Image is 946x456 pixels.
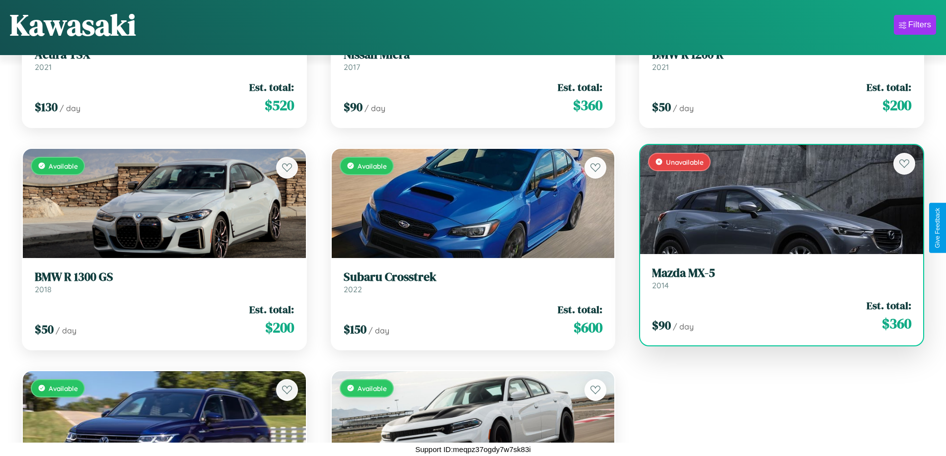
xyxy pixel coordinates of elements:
[673,322,694,331] span: / day
[344,270,603,294] a: Subaru Crosstrek2022
[882,95,911,115] span: $ 200
[652,280,669,290] span: 2014
[666,158,704,166] span: Unavailable
[652,62,669,72] span: 2021
[35,48,294,72] a: Acura TSX2021
[265,318,294,337] span: $ 200
[35,270,294,294] a: BMW R 1300 GS2018
[652,48,911,72] a: BMW R 1200 R2021
[344,48,603,62] h3: Nissan Micra
[344,284,362,294] span: 2022
[344,270,603,284] h3: Subaru Crosstrek
[35,99,58,115] span: $ 130
[344,321,366,337] span: $ 150
[35,270,294,284] h3: BMW R 1300 GS
[344,48,603,72] a: Nissan Micra2017
[249,80,294,94] span: Est. total:
[867,298,911,313] span: Est. total:
[652,266,911,280] h3: Mazda MX-5
[558,80,602,94] span: Est. total:
[35,321,54,337] span: $ 50
[867,80,911,94] span: Est. total:
[358,384,387,392] span: Available
[364,103,385,113] span: / day
[35,284,52,294] span: 2018
[249,302,294,317] span: Est. total:
[882,314,911,333] span: $ 360
[558,302,602,317] span: Est. total:
[265,95,294,115] span: $ 520
[49,162,78,170] span: Available
[574,318,602,337] span: $ 600
[573,95,602,115] span: $ 360
[652,317,671,333] span: $ 90
[415,443,531,456] p: Support ID: meqpz37ogdy7w7sk83i
[56,326,76,335] span: / day
[49,384,78,392] span: Available
[652,266,911,290] a: Mazda MX-52014
[652,99,671,115] span: $ 50
[60,103,80,113] span: / day
[344,99,363,115] span: $ 90
[358,162,387,170] span: Available
[35,62,52,72] span: 2021
[368,326,389,335] span: / day
[673,103,694,113] span: / day
[934,208,941,248] div: Give Feedback
[344,62,360,72] span: 2017
[894,15,936,35] button: Filters
[35,48,294,62] h3: Acura TSX
[652,48,911,62] h3: BMW R 1200 R
[10,4,136,45] h1: Kawasaki
[908,20,931,30] div: Filters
